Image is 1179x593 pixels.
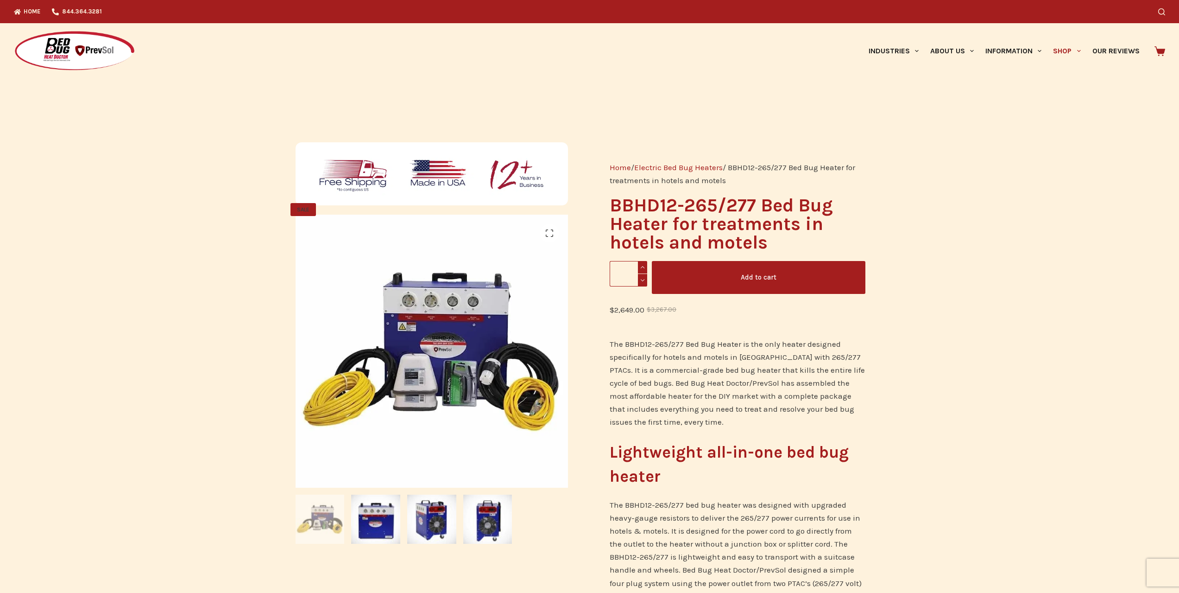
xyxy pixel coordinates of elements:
button: Add to cart [652,261,865,294]
bdi: 3,267.00 [647,306,676,313]
img: Prevsol/Bed Bug Heat Doctor [14,31,135,72]
span: The BBHD12-265/277 Bed Bug Heater is the only heater designed specifically for hotels and motels ... [610,339,865,427]
img: BBHD12-265/277 Bed Bug Heater for treatments in hotels and motels - Image 4 [463,495,512,544]
a: Electric Bed Bug Heaters [634,163,723,172]
a: Information [980,23,1047,79]
nav: Breadcrumb [610,161,865,187]
a: Our Reviews [1086,23,1145,79]
nav: Primary [863,23,1145,79]
a: Industries [863,23,924,79]
h1: BBHD12-265/277 Bed Bug Heater for treatments in hotels and motels [610,196,865,252]
a: About Us [924,23,979,79]
img: Bed Bug Heat Doctor PrevSol Bed Bug Heat Treatment Equipment · Free Shipping · Treats up to 450 s... [296,215,568,488]
bdi: 2,649.00 [610,305,644,314]
img: Bed Bug Heat Doctor PrevSol Bed Bug Heat Treatment Equipment · Free Shipping · Treats up to 450 s... [296,495,345,544]
a: View full-screen image gallery [540,224,559,242]
span: SALE [290,203,316,216]
a: Bed Bug Heat Doctor PrevSol Bed Bug Heat Treatment Equipment · Free Shipping · Treats up to 450 s... [296,346,568,355]
a: Shop [1047,23,1086,79]
a: Home [610,163,631,172]
b: Lightweight all-in-one bed bug heater [610,443,849,486]
span: $ [610,305,614,314]
input: Product quantity [610,261,647,287]
img: BBHD12-265/277 Bed Bug Heater for treatments in hotels and motels - Image 3 [407,495,456,544]
button: Search [1158,8,1165,15]
span: $ [647,306,651,313]
img: the best bed bug heaters for hotels? Our BBHD-12-265/267 [351,495,400,544]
